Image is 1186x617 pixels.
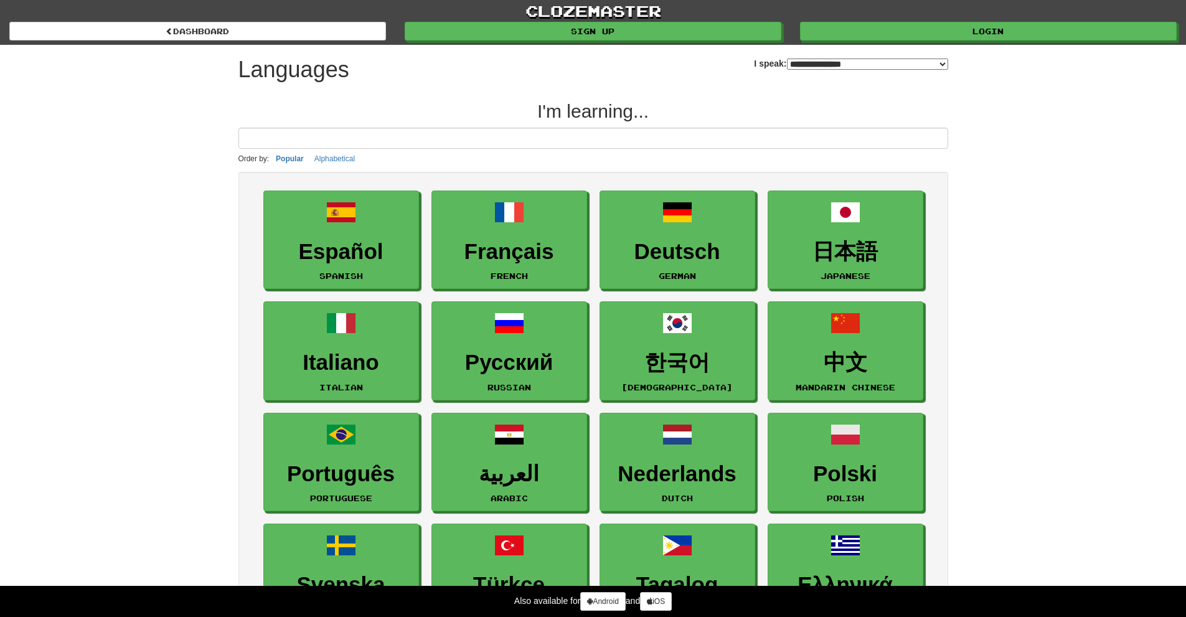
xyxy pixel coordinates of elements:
h3: Français [438,240,580,264]
h1: Languages [238,57,349,82]
a: Android [580,592,625,611]
a: PortuguêsPortuguese [263,413,419,512]
small: [DEMOGRAPHIC_DATA] [621,383,733,392]
h3: 한국어 [606,351,748,375]
h3: Español [270,240,412,264]
button: Alphabetical [311,152,359,166]
h3: Nederlands [606,462,748,486]
h3: Português [270,462,412,486]
button: Popular [272,152,308,166]
h3: 日本語 [774,240,916,264]
h3: 中文 [774,351,916,375]
h3: Polski [774,462,916,486]
small: Italian [319,383,363,392]
a: EspañolSpanish [263,191,419,290]
small: Order by: [238,154,270,163]
h3: Svenska [270,573,412,597]
small: Japanese [821,271,870,280]
a: РусскийRussian [431,301,587,400]
h3: Tagalog [606,573,748,597]
a: 中文Mandarin Chinese [768,301,923,400]
small: Dutch [662,494,693,502]
select: I speak: [787,59,948,70]
a: FrançaisFrench [431,191,587,290]
small: Spanish [319,271,363,280]
a: 한국어[DEMOGRAPHIC_DATA] [600,301,755,400]
small: Polish [827,494,864,502]
a: NederlandsDutch [600,413,755,512]
small: Russian [487,383,531,392]
a: iOS [640,592,672,611]
small: Portuguese [310,494,372,502]
h3: Ελληνικά [774,573,916,597]
a: ItalianoItalian [263,301,419,400]
label: I speak: [754,57,948,70]
h3: Italiano [270,351,412,375]
a: PolskiPolish [768,413,923,512]
a: 日本語Japanese [768,191,923,290]
small: Mandarin Chinese [796,383,895,392]
small: German [659,271,696,280]
small: Arabic [491,494,528,502]
h3: Türkçe [438,573,580,597]
h3: Deutsch [606,240,748,264]
h3: Русский [438,351,580,375]
a: العربيةArabic [431,413,587,512]
small: French [491,271,528,280]
a: DeutschGerman [600,191,755,290]
h3: العربية [438,462,580,486]
a: Login [800,22,1177,40]
a: Sign up [405,22,781,40]
h2: I'm learning... [238,101,948,121]
a: dashboard [9,22,386,40]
